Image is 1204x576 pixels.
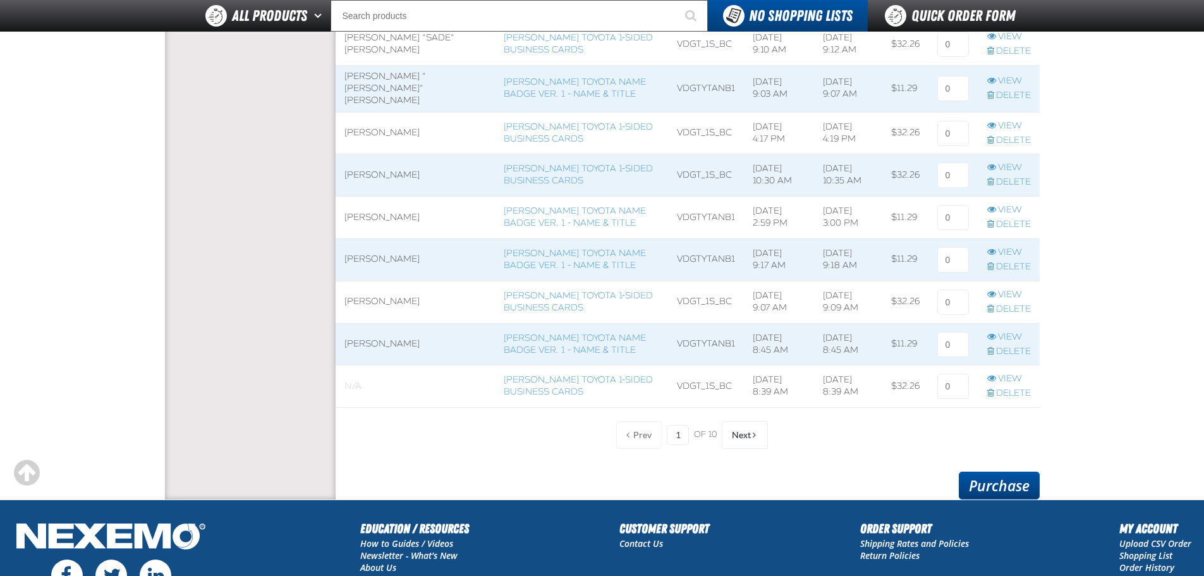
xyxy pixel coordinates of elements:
[360,519,469,538] h2: Education / Resources
[504,32,653,55] a: [PERSON_NAME] Toyota 1-sided Business Cards
[882,365,928,408] td: $32.26
[668,365,744,408] td: VDGT_1S_BC
[336,66,496,113] td: [PERSON_NAME] "[PERSON_NAME]" [PERSON_NAME]
[937,32,969,57] input: 0
[668,112,744,154] td: VDGT_1S_BC
[1119,537,1191,549] a: Upload CSV Order
[744,365,814,408] td: [DATE] 8:39 AM
[744,197,814,239] td: [DATE] 2:59 PM
[668,66,744,113] td: VDGTYTANB1
[668,23,744,66] td: VDGT_1S_BC
[1119,549,1172,561] a: Shopping List
[959,472,1040,499] a: Purchase
[504,163,653,186] a: [PERSON_NAME] Toyota 1-sided Business Cards
[987,31,1031,43] a: View row action
[504,290,653,313] a: [PERSON_NAME] Toyota 1-sided Business Cards
[232,4,307,27] span: All Products
[987,346,1031,358] a: Delete row action
[668,154,744,197] td: VDGT_1S_BC
[987,219,1031,231] a: Delete row action
[667,425,689,445] input: Current page number
[13,519,209,556] img: Nexemo Logo
[987,289,1031,301] a: View row action
[987,373,1031,385] a: View row action
[937,247,969,273] input: 0
[13,459,40,487] div: Scroll to the top
[987,204,1031,216] a: View row action
[937,374,969,399] input: 0
[987,162,1031,174] a: View row action
[694,429,717,441] span: of 10
[1119,561,1174,573] a: Order History
[882,281,928,323] td: $32.26
[722,421,768,449] button: Next Page
[744,323,814,365] td: [DATE] 8:45 AM
[814,66,883,113] td: [DATE] 9:07 AM
[882,112,928,154] td: $32.26
[619,537,663,549] a: Contact Us
[860,537,969,549] a: Shipping Rates and Policies
[360,561,396,573] a: About Us
[814,23,883,66] td: [DATE] 9:12 AM
[668,281,744,323] td: VDGT_1S_BC
[987,135,1031,147] a: Delete row action
[987,90,1031,102] a: Delete row action
[744,281,814,323] td: [DATE] 9:07 AM
[668,239,744,281] td: VDGTYTANB1
[336,365,496,408] td: Blank
[336,281,496,323] td: [PERSON_NAME]
[1119,519,1191,538] h2: My Account
[504,248,646,271] a: [PERSON_NAME] Toyota Name Badge Ver. 1 - Name & Title
[668,323,744,365] td: VDGTYTANB1
[987,331,1031,343] a: View row action
[937,162,969,188] input: 0
[336,197,496,239] td: [PERSON_NAME]
[882,23,928,66] td: $32.26
[744,112,814,154] td: [DATE] 4:17 PM
[987,120,1031,132] a: View row action
[937,290,969,315] input: 0
[744,154,814,197] td: [DATE] 10:30 AM
[744,23,814,66] td: [DATE] 9:10 AM
[814,323,883,365] td: [DATE] 8:45 AM
[504,77,646,99] a: [PERSON_NAME] Toyota Name Badge Ver. 1 - Name & Title
[814,281,883,323] td: [DATE] 9:09 AM
[860,549,920,561] a: Return Policies
[749,7,853,25] span: No Shopping Lists
[882,197,928,239] td: $11.29
[504,374,653,397] a: [PERSON_NAME] Toyota 1-sided Business Cards
[987,261,1031,273] a: Delete row action
[360,537,453,549] a: How to Guides / Videos
[504,121,653,144] a: [PERSON_NAME] Toyota 1-sided Business Cards
[732,430,751,440] span: Next Page
[814,365,883,408] td: [DATE] 8:39 AM
[336,239,496,281] td: [PERSON_NAME]
[336,323,496,365] td: [PERSON_NAME]
[814,239,883,281] td: [DATE] 9:18 AM
[987,176,1031,188] a: Delete row action
[987,388,1031,400] a: Delete row action
[937,121,969,146] input: 0
[336,154,496,197] td: [PERSON_NAME]
[987,247,1031,259] a: View row action
[504,205,646,228] a: [PERSON_NAME] Toyota Name Badge Ver. 1 - Name & Title
[814,112,883,154] td: [DATE] 4:19 PM
[937,332,969,357] input: 0
[336,112,496,154] td: [PERSON_NAME]
[336,23,496,66] td: [PERSON_NAME] "Sade" [PERSON_NAME]
[814,154,883,197] td: [DATE] 10:35 AM
[987,75,1031,87] a: View row action
[814,197,883,239] td: [DATE] 3:00 PM
[504,333,646,355] a: [PERSON_NAME] Toyota Name Badge Ver. 1 - Name & Title
[882,323,928,365] td: $11.29
[987,46,1031,58] a: Delete row action
[937,76,969,101] input: 0
[860,519,969,538] h2: Order Support
[987,303,1031,316] a: Delete row action
[937,205,969,230] input: 0
[619,519,709,538] h2: Customer Support
[668,197,744,239] td: VDGTYTANB1
[744,239,814,281] td: [DATE] 9:17 AM
[882,154,928,197] td: $32.26
[882,66,928,113] td: $11.29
